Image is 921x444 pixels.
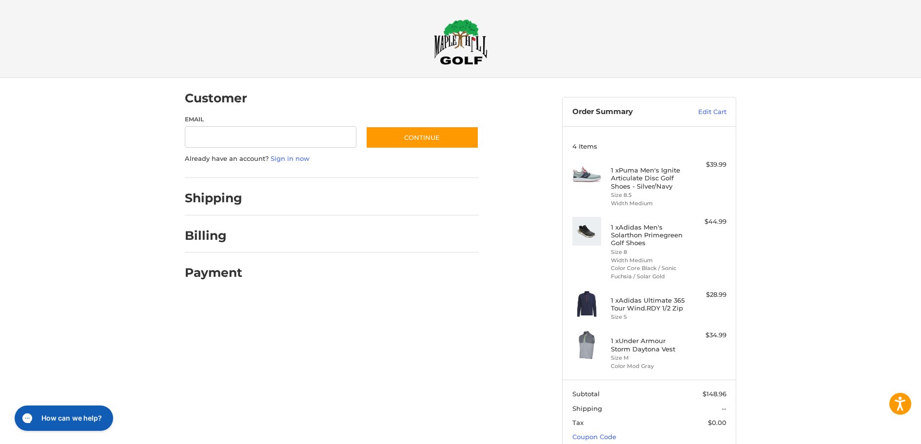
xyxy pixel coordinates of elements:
div: $34.99 [688,330,726,340]
h4: 1 x Puma Men's Ignite Articulate Disc Golf Shoes - Silver/Navy [611,166,686,190]
span: -- [722,405,726,412]
h2: Customer [185,91,247,106]
span: Subtotal [572,390,600,398]
label: Email [185,115,356,124]
li: Size S [611,313,686,321]
span: Tax [572,419,584,426]
h3: 4 Items [572,142,726,150]
h3: Order Summary [572,107,677,117]
span: $148.96 [703,390,726,398]
li: Size 8.5 [611,191,686,199]
p: Already have an account? [185,154,479,164]
h4: 1 x Under Armour Storm Daytona Vest [611,337,686,353]
iframe: Gorgias live chat messenger [10,402,116,434]
li: Size 8 [611,248,686,256]
div: $39.99 [688,160,726,170]
h4: 1 x Adidas Men's Solarthon Primegreen Golf Shoes [611,223,686,247]
h2: Billing [185,228,242,243]
a: Coupon Code [572,433,616,441]
h2: Payment [185,265,242,280]
button: Continue [366,126,479,149]
h4: 1 x Adidas Ultimate 365 Tour Wind.RDY 1/2 Zip [611,296,686,312]
li: Width Medium [611,256,686,265]
a: Sign in now [271,154,310,162]
h2: Shipping [185,191,242,206]
div: $28.99 [688,290,726,300]
li: Size M [611,354,686,362]
li: Color Core Black / Sonic Fuchsia / Solar Gold [611,264,686,280]
div: $44.99 [688,217,726,227]
li: Color Mod Gray [611,362,686,370]
li: Width Medium [611,199,686,208]
img: Maple Hill Golf [434,19,488,65]
a: Edit Cart [677,107,726,117]
span: Shipping [572,405,602,412]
